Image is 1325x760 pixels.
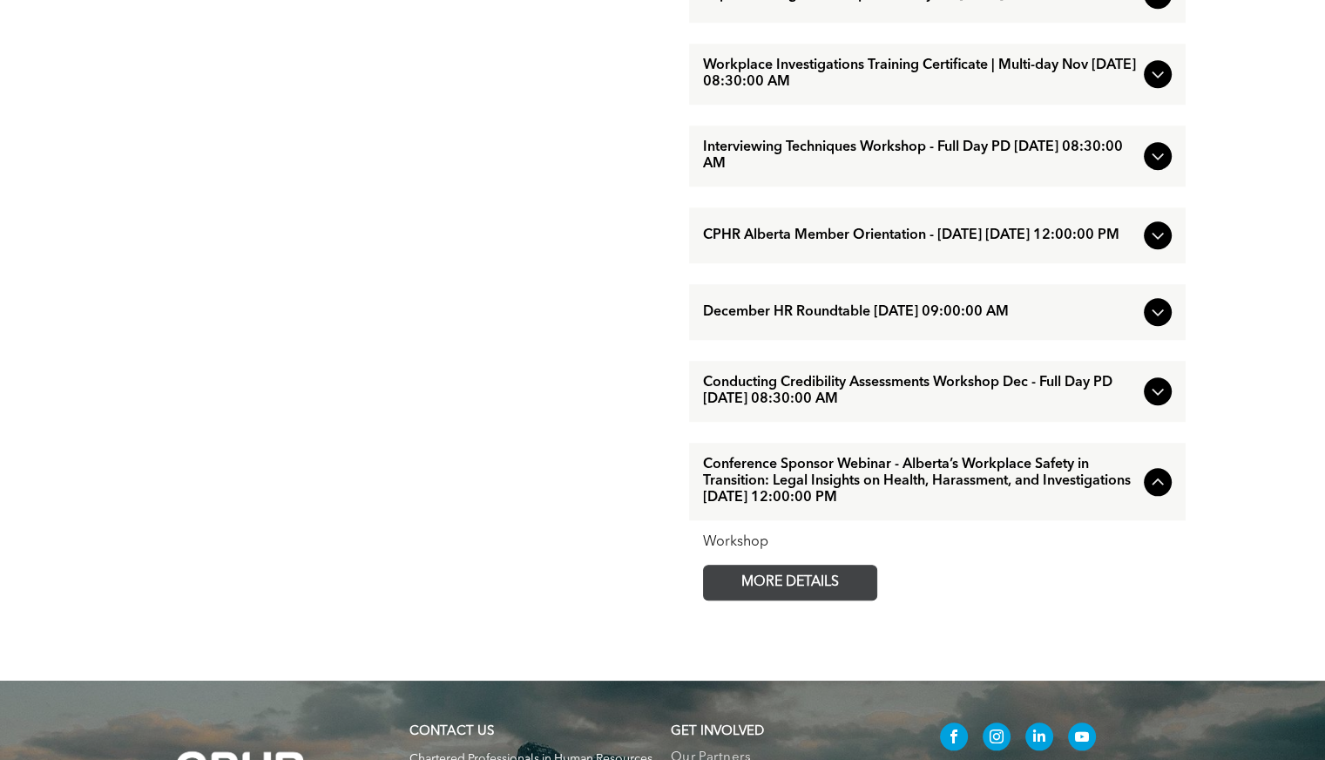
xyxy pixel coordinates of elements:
[940,723,968,755] a: facebook
[703,375,1137,408] span: Conducting Credibility Assessments Workshop Dec - Full Day PD [DATE] 08:30:00 AM
[1025,723,1053,755] a: linkedin
[703,534,1172,551] div: Workshop
[703,227,1137,244] span: CPHR Alberta Member Orientation - [DATE] [DATE] 12:00:00 PM
[1068,723,1096,755] a: youtube
[409,725,494,738] a: CONTACT US
[671,725,764,738] span: GET INVOLVED
[703,58,1137,91] span: Workplace Investigations Training Certificate | Multi-day Nov [DATE] 08:30:00 AM
[983,723,1011,755] a: instagram
[703,565,877,601] a: MORE DETAILS
[721,566,859,600] span: MORE DETAILS
[703,457,1137,506] span: Conference Sponsor Webinar - Alberta’s Workplace Safety in Transition: Legal Insights on Health, ...
[703,304,1137,321] span: December HR Roundtable [DATE] 09:00:00 AM
[703,139,1137,173] span: Interviewing Techniques Workshop - Full Day PD [DATE] 08:30:00 AM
